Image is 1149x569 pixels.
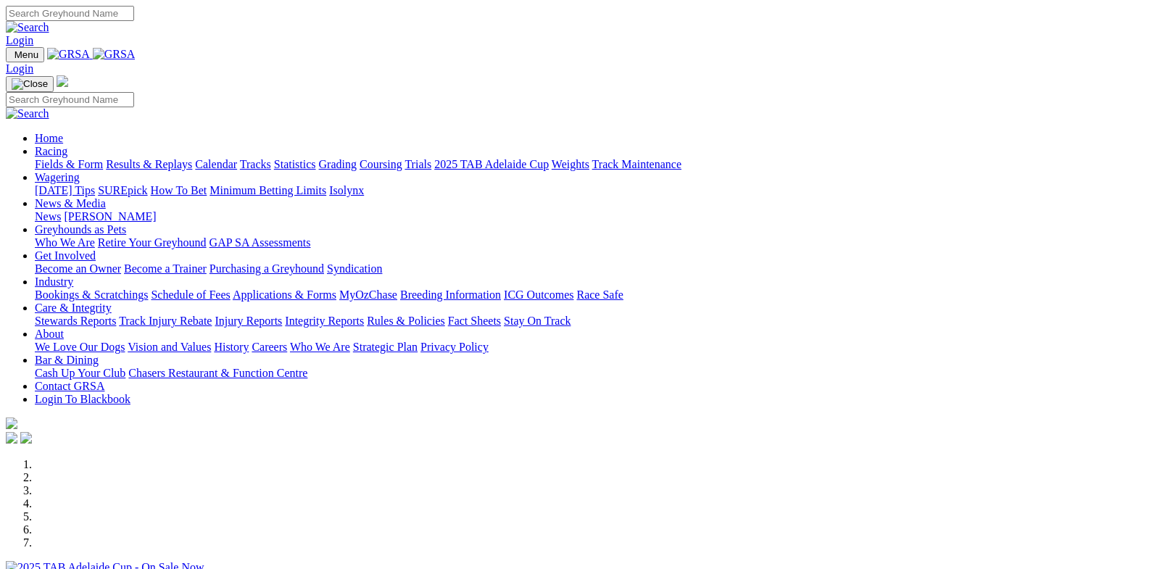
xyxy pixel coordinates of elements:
[35,380,104,392] a: Contact GRSA
[35,262,1143,275] div: Get Involved
[35,223,126,236] a: Greyhounds as Pets
[35,367,1143,380] div: Bar & Dining
[98,236,207,249] a: Retire Your Greyhound
[327,262,382,275] a: Syndication
[35,158,1143,171] div: Racing
[35,328,64,340] a: About
[6,47,44,62] button: Toggle navigation
[339,288,397,301] a: MyOzChase
[6,76,54,92] button: Toggle navigation
[6,107,49,120] img: Search
[285,315,364,327] a: Integrity Reports
[128,341,211,353] a: Vision and Values
[504,315,571,327] a: Stay On Track
[592,158,681,170] a: Track Maintenance
[35,341,125,353] a: We Love Our Dogs
[35,236,1143,249] div: Greyhounds as Pets
[319,158,357,170] a: Grading
[35,184,1143,197] div: Wagering
[35,262,121,275] a: Become an Owner
[6,92,134,107] input: Search
[214,341,249,353] a: History
[47,48,90,61] img: GRSA
[12,78,48,90] img: Close
[35,302,112,314] a: Care & Integrity
[20,432,32,444] img: twitter.svg
[119,315,212,327] a: Track Injury Rebate
[35,367,125,379] a: Cash Up Your Club
[6,21,49,34] img: Search
[552,158,589,170] a: Weights
[210,184,326,196] a: Minimum Betting Limits
[233,288,336,301] a: Applications & Forms
[151,288,230,301] a: Schedule of Fees
[210,236,311,249] a: GAP SA Assessments
[420,341,489,353] a: Privacy Policy
[151,184,207,196] a: How To Bet
[35,197,106,209] a: News & Media
[6,62,33,75] a: Login
[35,288,148,301] a: Bookings & Scratchings
[35,171,80,183] a: Wagering
[353,341,418,353] a: Strategic Plan
[14,49,38,60] span: Menu
[240,158,271,170] a: Tracks
[360,158,402,170] a: Coursing
[35,184,95,196] a: [DATE] Tips
[35,210,1143,223] div: News & Media
[128,367,307,379] a: Chasers Restaurant & Function Centre
[290,341,350,353] a: Who We Are
[6,34,33,46] a: Login
[64,210,156,223] a: [PERSON_NAME]
[35,288,1143,302] div: Industry
[35,315,1143,328] div: Care & Integrity
[6,6,134,21] input: Search
[6,418,17,429] img: logo-grsa-white.png
[35,315,116,327] a: Stewards Reports
[210,262,324,275] a: Purchasing a Greyhound
[35,249,96,262] a: Get Involved
[215,315,282,327] a: Injury Reports
[35,275,73,288] a: Industry
[35,158,103,170] a: Fields & Form
[195,158,237,170] a: Calendar
[35,236,95,249] a: Who We Are
[576,288,623,301] a: Race Safe
[35,132,63,144] a: Home
[35,145,67,157] a: Racing
[35,341,1143,354] div: About
[367,315,445,327] a: Rules & Policies
[448,315,501,327] a: Fact Sheets
[405,158,431,170] a: Trials
[35,393,130,405] a: Login To Blackbook
[93,48,136,61] img: GRSA
[504,288,573,301] a: ICG Outcomes
[35,354,99,366] a: Bar & Dining
[400,288,501,301] a: Breeding Information
[35,210,61,223] a: News
[106,158,192,170] a: Results & Replays
[252,341,287,353] a: Careers
[124,262,207,275] a: Become a Trainer
[57,75,68,87] img: logo-grsa-white.png
[274,158,316,170] a: Statistics
[6,432,17,444] img: facebook.svg
[434,158,549,170] a: 2025 TAB Adelaide Cup
[98,184,147,196] a: SUREpick
[329,184,364,196] a: Isolynx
